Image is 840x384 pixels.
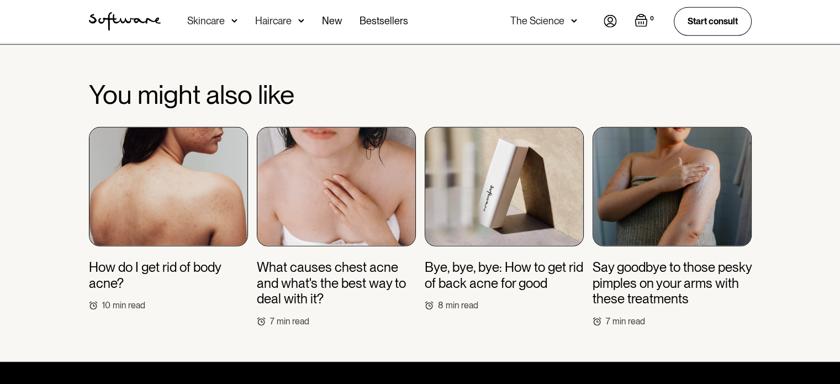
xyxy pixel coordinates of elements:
img: arrow down [231,15,237,27]
h2: You might also like [89,80,752,109]
div: The Science [510,15,564,27]
div: min read [113,300,145,311]
h3: What causes chest acne and what's the best way to deal with it? [257,260,416,307]
div: 7 [606,316,610,327]
div: 0 [648,14,656,24]
a: Say goodbye to those pesky pimples on your arms with these treatments7min read [593,127,752,327]
img: Software Logo [89,12,161,31]
h3: How do I get rid of body acne? [89,260,248,292]
div: 10 [102,300,110,311]
img: arrow down [298,15,304,27]
div: 8 [438,300,443,311]
div: min read [612,316,645,327]
a: Open empty cart [635,14,656,29]
div: Haircare [255,15,292,27]
h3: Say goodbye to those pesky pimples on your arms with these treatments [593,260,752,307]
div: min read [277,316,309,327]
div: 7 [270,316,274,327]
a: How do I get rid of body acne?10min read [89,127,248,311]
a: What causes chest acne and what's the best way to deal with it?7min read [257,127,416,327]
a: Bye, bye, bye: How to get rid of back acne for good8min read [425,127,584,311]
div: min read [446,300,478,311]
div: Skincare [187,15,225,27]
a: home [89,12,161,31]
a: Start consult [674,7,752,35]
h3: Bye, bye, bye: How to get rid of back acne for good [425,260,584,292]
img: arrow down [571,15,577,27]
